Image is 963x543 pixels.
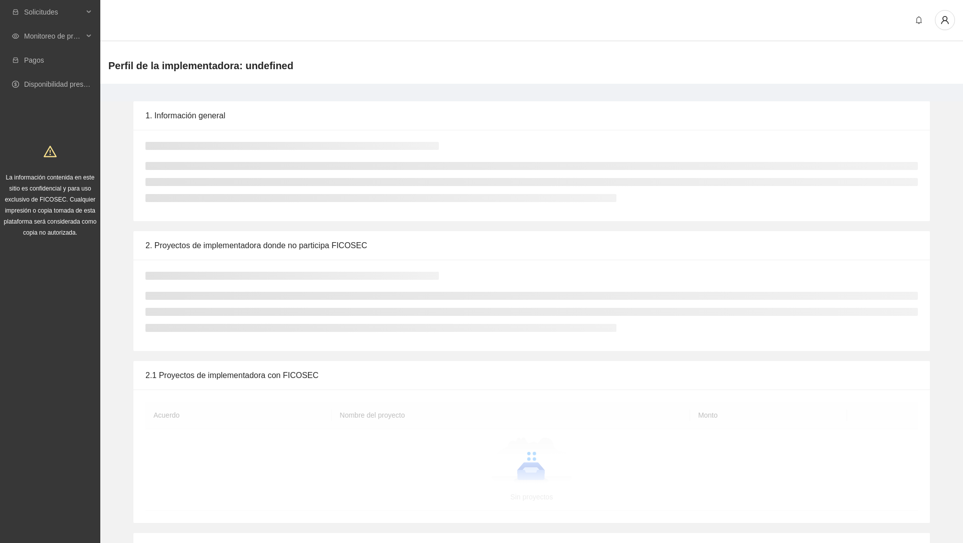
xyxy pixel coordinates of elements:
span: inbox [12,9,19,16]
div: 2.1 Proyectos de implementadora con FICOSEC [145,361,918,390]
span: Solicitudes [24,2,83,22]
span: La información contenida en este sitio es confidencial y para uso exclusivo de FICOSEC. Cualquier... [4,174,97,236]
button: user [935,10,955,30]
div: 2. Proyectos de implementadora donde no participa FICOSEC [145,231,918,260]
button: bell [911,12,927,28]
span: user [935,16,954,25]
span: Monitoreo de proyectos [24,26,83,46]
a: Disponibilidad presupuestal [24,80,110,88]
span: bell [911,16,926,24]
span: Perfil de la implementadora: undefined [108,58,293,74]
a: Pagos [24,56,44,64]
span: eye [12,33,19,40]
div: 1. Información general [145,101,918,130]
span: warning [44,145,57,158]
